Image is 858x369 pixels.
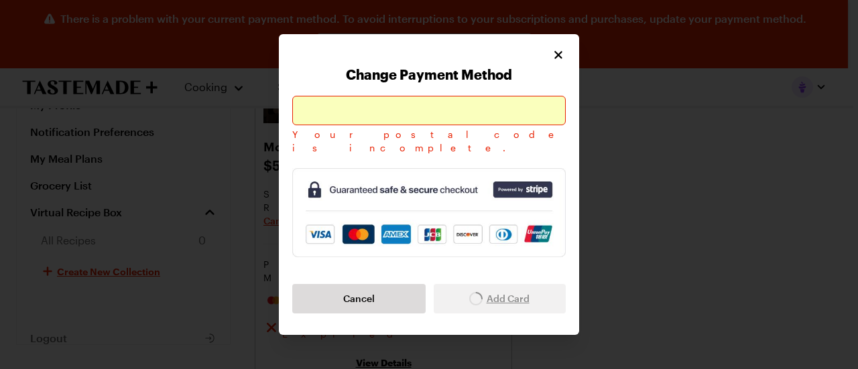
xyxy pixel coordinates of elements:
img: Guaranteed safe and secure checkout powered by Stripe [292,168,566,257]
iframe: Secure card payment input frame [300,102,558,119]
button: Close [551,48,566,62]
h2: Change Payment Method [292,66,566,82]
span: Cancel [343,292,375,305]
button: Cancel [292,284,426,313]
span: Your postal code is incomplete. [292,128,566,155]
